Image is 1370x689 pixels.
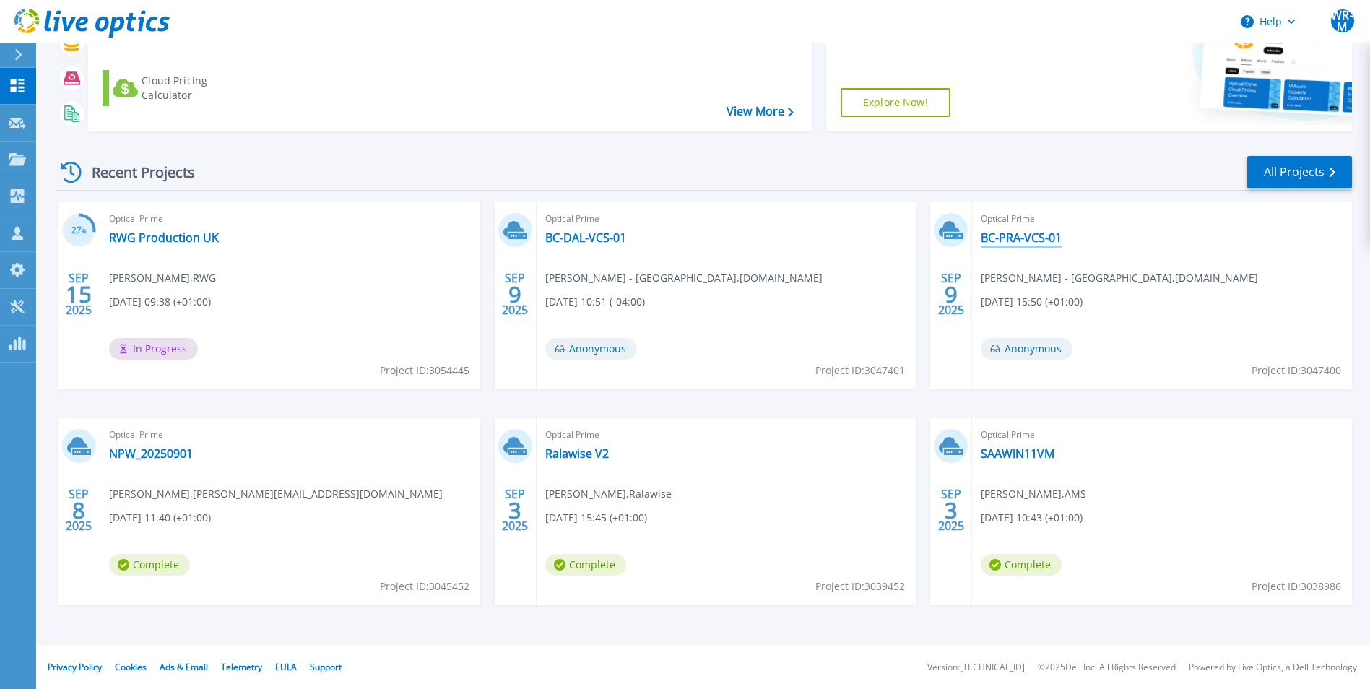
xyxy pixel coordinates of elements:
[109,338,198,360] span: In Progress
[945,288,958,300] span: 9
[380,363,469,378] span: Project ID: 3054445
[545,446,609,461] a: Ralawise V2
[981,211,1343,227] span: Optical Prime
[1331,9,1354,32] span: WR-M
[815,578,905,594] span: Project ID: 3039452
[109,446,193,461] a: NPW_20250901
[981,486,1086,502] span: [PERSON_NAME] , AMS
[508,504,521,516] span: 3
[545,554,626,576] span: Complete
[109,510,211,526] span: [DATE] 11:40 (+01:00)
[82,227,87,235] span: %
[65,484,92,537] div: SEP 2025
[275,661,297,673] a: EULA
[160,661,208,673] a: Ads & Email
[545,486,672,502] span: [PERSON_NAME] , Ralawise
[56,155,214,190] div: Recent Projects
[545,211,908,227] span: Optical Prime
[221,661,262,673] a: Telemetry
[48,661,102,673] a: Privacy Policy
[1247,156,1352,188] a: All Projects
[72,504,85,516] span: 8
[727,105,794,118] a: View More
[981,270,1258,286] span: [PERSON_NAME] - [GEOGRAPHIC_DATA] , [DOMAIN_NAME]
[937,268,965,321] div: SEP 2025
[65,268,92,321] div: SEP 2025
[545,510,647,526] span: [DATE] 15:45 (+01:00)
[142,74,257,103] div: Cloud Pricing Calculator
[981,338,1072,360] span: Anonymous
[66,288,92,300] span: 15
[1252,363,1341,378] span: Project ID: 3047400
[545,294,645,310] span: [DATE] 10:51 (-04:00)
[109,486,443,502] span: [PERSON_NAME] , [PERSON_NAME][EMAIL_ADDRESS][DOMAIN_NAME]
[508,288,521,300] span: 9
[981,427,1343,443] span: Optical Prime
[115,661,147,673] a: Cookies
[945,504,958,516] span: 3
[1038,663,1176,672] li: © 2025 Dell Inc. All Rights Reserved
[981,510,1083,526] span: [DATE] 10:43 (+01:00)
[815,363,905,378] span: Project ID: 3047401
[109,211,472,227] span: Optical Prime
[545,270,823,286] span: [PERSON_NAME] - [GEOGRAPHIC_DATA] , [DOMAIN_NAME]
[927,663,1025,672] li: Version: [TECHNICAL_ID]
[545,427,908,443] span: Optical Prime
[501,268,529,321] div: SEP 2025
[981,554,1062,576] span: Complete
[109,270,216,286] span: [PERSON_NAME] , RWG
[109,294,211,310] span: [DATE] 09:38 (+01:00)
[981,446,1054,461] a: SAAWIN11VM
[545,338,637,360] span: Anonymous
[501,484,529,537] div: SEP 2025
[62,222,96,239] h3: 27
[310,661,342,673] a: Support
[981,294,1083,310] span: [DATE] 15:50 (+01:00)
[841,88,950,117] a: Explore Now!
[1252,578,1341,594] span: Project ID: 3038986
[937,484,965,537] div: SEP 2025
[109,427,472,443] span: Optical Prime
[109,230,219,245] a: RWG Production UK
[380,578,469,594] span: Project ID: 3045452
[1189,663,1357,672] li: Powered by Live Optics, a Dell Technology
[103,70,264,106] a: Cloud Pricing Calculator
[981,230,1062,245] a: BC-PRA-VCS-01
[545,230,626,245] a: BC-DAL-VCS-01
[109,554,190,576] span: Complete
